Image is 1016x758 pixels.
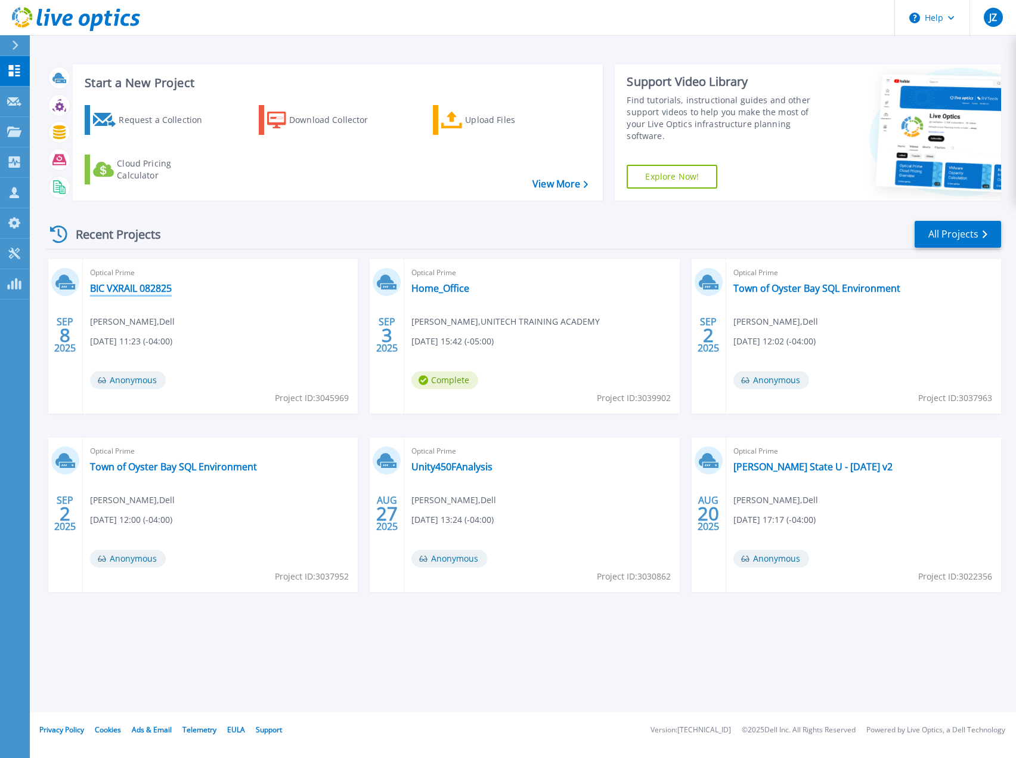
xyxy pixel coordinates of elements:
span: [DATE] 13:24 (-04:00) [411,513,494,526]
div: SEP 2025 [54,313,76,357]
span: Optical Prime [733,445,994,458]
span: Optical Prime [411,445,672,458]
a: Support [256,725,282,735]
span: [PERSON_NAME] , Dell [90,315,175,328]
a: Download Collector [259,105,392,135]
div: AUG 2025 [376,492,398,535]
a: Cookies [95,725,121,735]
span: Anonymous [411,550,487,568]
span: Project ID: 3039902 [597,392,671,405]
span: [DATE] 15:42 (-05:00) [411,335,494,348]
span: Anonymous [90,371,166,389]
span: Optical Prime [90,266,351,279]
span: [DATE] 12:02 (-04:00) [733,335,816,348]
span: 20 [698,509,719,519]
span: Anonymous [733,550,809,568]
div: SEP 2025 [376,313,398,357]
span: Optical Prime [90,445,351,458]
div: Request a Collection [119,108,214,132]
a: [PERSON_NAME] State U - [DATE] v2 [733,461,893,473]
a: Town of Oyster Bay SQL Environment [90,461,257,473]
span: Complete [411,371,478,389]
div: Recent Projects [46,220,177,249]
div: Support Video Library [627,74,822,90]
a: Unity450FAnalysis [411,461,492,473]
div: SEP 2025 [54,492,76,535]
li: © 2025 Dell Inc. All Rights Reserved [742,726,856,734]
a: View More [532,178,588,190]
span: 3 [382,330,392,340]
span: [DATE] 17:17 (-04:00) [733,513,816,526]
span: 27 [376,509,398,519]
span: JZ [989,13,997,22]
span: [PERSON_NAME] , Dell [733,494,818,507]
a: Privacy Policy [39,725,84,735]
span: [DATE] 11:23 (-04:00) [90,335,172,348]
div: Find tutorials, instructional guides and other support videos to help you make the most of your L... [627,94,822,142]
span: Optical Prime [733,266,994,279]
a: Home_Office [411,282,469,294]
span: Project ID: 3037952 [275,570,349,583]
a: EULA [227,725,245,735]
a: Explore Now! [627,165,717,189]
h3: Start a New Project [85,76,588,90]
div: Cloud Pricing Calculator [117,158,212,181]
a: All Projects [915,221,1001,248]
span: 2 [703,330,714,340]
span: 8 [60,330,70,340]
span: Optical Prime [411,266,672,279]
div: Download Collector [289,108,385,132]
span: Anonymous [90,550,166,568]
span: [PERSON_NAME] , UNITECH TRAINING ACADEMY [411,315,600,328]
span: [PERSON_NAME] , Dell [411,494,496,507]
a: Request a Collection [85,105,218,135]
li: Version: [TECHNICAL_ID] [651,726,731,734]
a: Upload Files [433,105,566,135]
span: Project ID: 3037963 [918,392,992,405]
a: Telemetry [182,725,216,735]
a: Ads & Email [132,725,172,735]
span: Project ID: 3045969 [275,392,349,405]
div: SEP 2025 [697,313,720,357]
li: Powered by Live Optics, a Dell Technology [866,726,1005,734]
div: Upload Files [465,108,560,132]
span: Project ID: 3022356 [918,570,992,583]
span: [PERSON_NAME] , Dell [90,494,175,507]
a: Cloud Pricing Calculator [85,155,218,184]
a: BIC VXRAIL 082825 [90,282,172,294]
span: [PERSON_NAME] , Dell [733,315,818,328]
a: Town of Oyster Bay SQL Environment [733,282,900,294]
span: [DATE] 12:00 (-04:00) [90,513,172,526]
span: Project ID: 3030862 [597,570,671,583]
div: AUG 2025 [697,492,720,535]
span: 2 [60,509,70,519]
span: Anonymous [733,371,809,389]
